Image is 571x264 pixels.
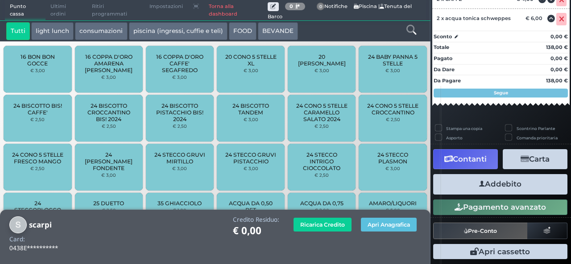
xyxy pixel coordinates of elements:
[385,207,400,213] small: € 5,00
[550,55,568,61] strong: 0,00 €
[11,53,64,67] span: 16 BON BON GOCCE
[233,216,279,223] h4: Credito Residuo:
[153,53,207,73] span: 16 COPPA D'ORO CAFFE' SEGAFREDO
[294,218,352,232] button: Ricarica Credito
[314,172,329,178] small: € 2,50
[233,225,279,236] h1: € 0,00
[173,123,187,129] small: € 2,50
[31,22,74,40] button: light lunch
[433,223,528,239] button: Pre-Conto
[224,102,277,116] span: 24 BISCOTTO TANDEM
[517,135,558,141] label: Comanda prioritaria
[433,149,498,169] button: Contanti
[366,102,419,116] span: 24 CONO 5 STELLE CROCCANTINO
[173,207,186,213] small: € 1,00
[11,200,64,213] span: 24 STECCOBLOCCO
[295,102,348,122] span: 24 CONO 5 STELLE CARAMELLO SALATO 2024
[101,74,116,80] small: € 3,00
[433,174,567,194] button: Addebito
[434,77,461,84] strong: Da Pagare
[437,15,511,21] span: 2 x acqua tonica schweppes
[517,126,555,131] label: Scontrino Parlante
[244,68,258,73] small: € 3,00
[385,68,400,73] small: € 3,00
[385,166,400,171] small: € 3,00
[9,236,25,243] h4: Card:
[290,3,293,9] b: 0
[102,207,116,213] small: € 2,50
[386,117,400,122] small: € 2,50
[157,200,202,207] span: 35 GHIACCIOLO
[224,53,277,67] span: 20 CONO 5 STELLE XL
[153,102,207,122] span: 24 BISCOTTO PISTACCHIO BIS! 2024
[30,166,45,171] small: € 2,50
[366,53,419,67] span: 24 BABY PANNA 5 STELLE
[314,123,329,129] small: € 2,50
[244,166,258,171] small: € 3,00
[446,135,463,141] label: Asporto
[172,74,187,80] small: € 3,00
[82,151,135,171] span: 24 [PERSON_NAME] FONDENTE
[446,126,482,131] label: Stampa una copia
[224,200,277,213] span: ACQUA DA 0,50 PET
[101,172,116,178] small: € 3,00
[361,218,417,232] button: Apri Anagrafica
[30,117,45,122] small: € 2,50
[433,244,567,259] button: Apri cassetto
[258,22,298,40] button: BEVANDE
[11,151,64,165] span: 24 CONO 5 STELLE FRESCO MANGO
[295,53,348,67] span: 20 [PERSON_NAME]
[46,0,87,20] span: Ultimi ordini
[314,68,329,73] small: € 3,00
[102,123,116,129] small: € 2,50
[244,117,258,122] small: € 3,00
[546,77,568,84] strong: 138,00 €
[9,216,27,234] img: scarpi
[369,200,417,207] span: AMARO/LIQUORI
[314,207,329,213] small: € 2,00
[295,151,348,171] span: 24 STECCO INTRIGO CIOCCOLATO
[434,55,452,61] strong: Pagato
[524,15,547,21] div: € 6,00
[30,68,45,73] small: € 3,00
[145,0,188,13] span: Impostazioni
[434,66,455,73] strong: Da Dare
[5,0,46,20] span: Punto cassa
[29,219,52,230] b: scarpi
[87,0,145,20] span: Ritiri programmati
[550,33,568,40] strong: 0,00 €
[204,0,268,20] a: Torna alla dashboard
[494,90,508,96] strong: Segue
[434,33,452,41] strong: Sconto
[82,102,135,122] span: 24 BISCOTTO CROCCANTINO BIS! 2024
[153,151,207,165] span: 24 STECCO GRUVI MIRTILLO
[317,3,325,11] span: 0
[229,22,257,40] button: FOOD
[6,22,30,40] button: Tutti
[82,53,135,73] span: 16 COPPA D'ORO AMARENA [PERSON_NAME]
[11,102,64,116] span: 24 BISCOTTO BIS! CAFFE'
[300,200,343,207] span: ACQUA DA 0,75
[550,66,568,73] strong: 0,00 €
[93,200,124,207] span: 25 DUETTO
[366,151,419,165] span: 24 STECCO PLASMON
[503,149,567,169] button: Carta
[172,166,187,171] small: € 3,00
[546,44,568,50] strong: 138,00 €
[224,151,277,165] span: 24 STECCO GRUVI PISTACCHIO
[129,22,228,40] button: piscina (ingressi, cuffie e teli)
[433,199,567,215] button: Pagamento avanzato
[75,22,127,40] button: consumazioni
[434,44,449,50] strong: Totale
